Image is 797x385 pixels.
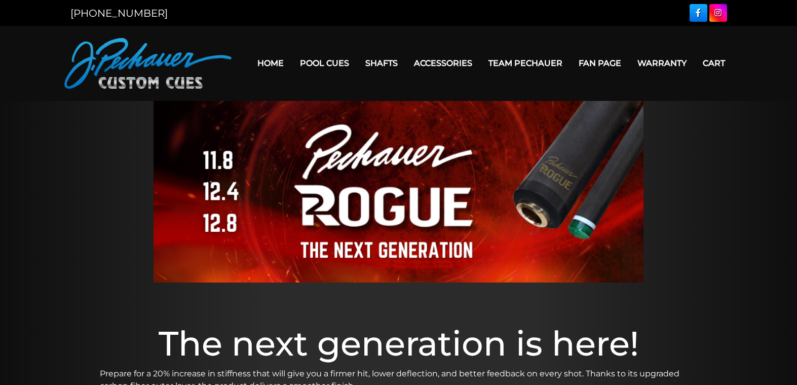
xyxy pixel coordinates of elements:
[571,50,629,76] a: Fan Page
[249,50,292,76] a: Home
[629,50,695,76] a: Warranty
[357,50,406,76] a: Shafts
[406,50,480,76] a: Accessories
[480,50,571,76] a: Team Pechauer
[64,38,232,89] img: Pechauer Custom Cues
[70,7,168,19] a: [PHONE_NUMBER]
[695,50,733,76] a: Cart
[100,323,698,364] h1: The next generation is here!
[292,50,357,76] a: Pool Cues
